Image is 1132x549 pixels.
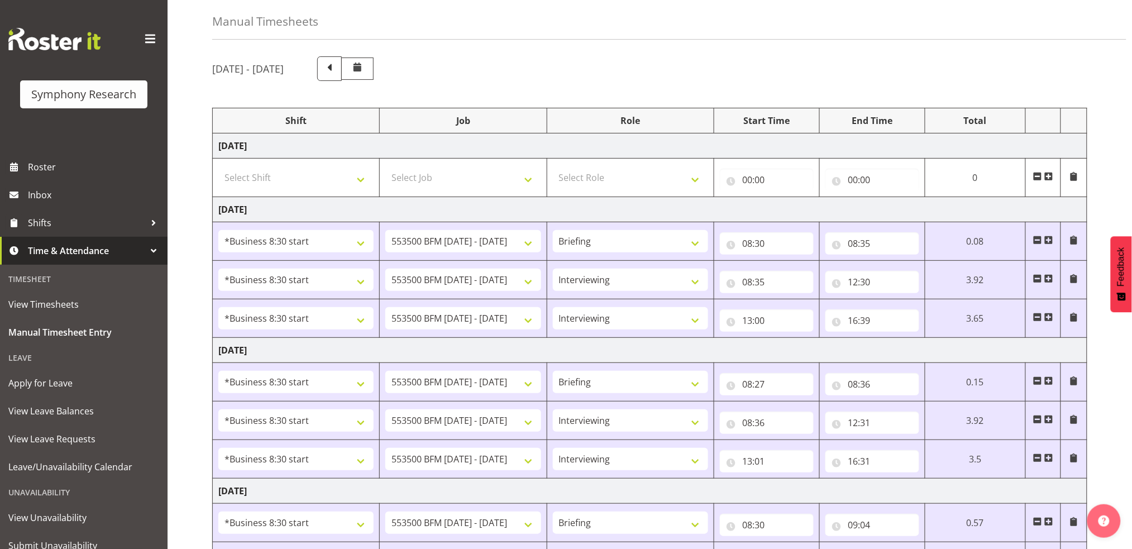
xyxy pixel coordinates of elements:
[28,187,162,203] span: Inbox
[825,412,919,434] input: Click to select...
[925,261,1025,299] td: 3.92
[3,453,165,481] a: Leave/Unavailability Calendar
[720,169,814,191] input: Click to select...
[218,114,374,127] div: Shift
[3,481,165,504] div: Unavailability
[8,28,101,50] img: Rosterit website logo
[931,114,1019,127] div: Total
[825,114,919,127] div: End Time
[8,375,159,392] span: Apply for Leave
[3,397,165,425] a: View Leave Balances
[8,324,159,341] span: Manual Timesheet Entry
[28,159,162,175] span: Roster
[825,169,919,191] input: Click to select...
[720,114,814,127] div: Start Time
[825,232,919,255] input: Click to select...
[3,504,165,532] a: View Unavailability
[213,338,1087,363] td: [DATE]
[720,514,814,536] input: Click to select...
[385,114,541,127] div: Job
[925,363,1025,402] td: 0.15
[825,309,919,332] input: Click to select...
[1098,515,1110,527] img: help-xxl-2.png
[8,509,159,526] span: View Unavailability
[213,479,1087,504] td: [DATE]
[825,514,919,536] input: Click to select...
[3,425,165,453] a: View Leave Requests
[3,268,165,290] div: Timesheet
[8,296,159,313] span: View Timesheets
[925,440,1025,479] td: 3.5
[925,402,1025,440] td: 3.92
[925,299,1025,338] td: 3.65
[720,450,814,472] input: Click to select...
[28,214,145,231] span: Shifts
[925,159,1025,197] td: 0
[3,369,165,397] a: Apply for Leave
[553,114,708,127] div: Role
[720,309,814,332] input: Click to select...
[720,412,814,434] input: Click to select...
[3,346,165,369] div: Leave
[720,232,814,255] input: Click to select...
[825,271,919,293] input: Click to select...
[213,133,1087,159] td: [DATE]
[28,242,145,259] span: Time & Attendance
[212,15,318,28] h4: Manual Timesheets
[720,373,814,395] input: Click to select...
[925,504,1025,542] td: 0.57
[212,63,284,75] h5: [DATE] - [DATE]
[925,222,1025,261] td: 0.08
[3,290,165,318] a: View Timesheets
[825,373,919,395] input: Click to select...
[8,431,159,447] span: View Leave Requests
[31,86,136,103] div: Symphony Research
[825,450,919,472] input: Click to select...
[720,271,814,293] input: Click to select...
[8,403,159,419] span: View Leave Balances
[1111,236,1132,312] button: Feedback - Show survey
[8,459,159,475] span: Leave/Unavailability Calendar
[3,318,165,346] a: Manual Timesheet Entry
[213,197,1087,222] td: [DATE]
[1116,247,1126,287] span: Feedback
